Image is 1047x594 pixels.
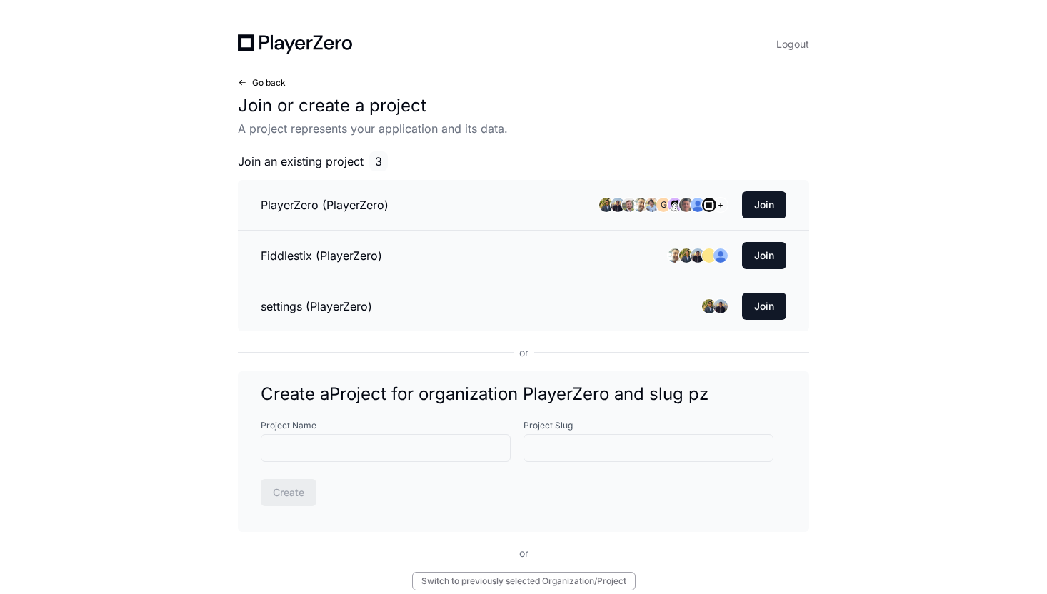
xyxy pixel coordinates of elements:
a: Powered byPylon [101,78,173,89]
span: Go back [252,77,286,89]
h1: Create a [261,383,786,406]
button: Switch to previously selected Organization/Project [412,572,636,590]
div: We're offline, but we'll be back soon! [49,49,207,61]
button: Join [742,242,786,269]
button: Join [742,191,786,218]
h1: G [661,199,667,211]
h3: Fiddlestix (PlayerZero) [261,247,382,264]
p: A project represents your application and its data. [238,120,809,137]
img: avatar [702,299,716,313]
img: avatar [599,198,613,212]
h3: PlayerZero (PlayerZero) [261,196,389,213]
img: avatar [668,248,682,263]
img: avatar [622,198,636,212]
span: Pylon [142,79,173,89]
img: 1756235613930-3d25f9e4-fa56-45dd-b3ad-e072dfbd1548 [14,35,40,61]
span: or [514,546,534,560]
img: avatar [668,198,682,212]
div: Start new chat [49,35,234,49]
img: avatar [691,248,705,263]
img: avatar [611,198,625,212]
img: avatar [702,198,716,212]
label: Project Name [261,420,523,431]
h1: Join or create a project [238,94,809,117]
img: avatar [679,248,693,263]
button: Start new chat [243,39,260,56]
label: Project Slug [523,420,786,431]
img: ALV-UjWg_YQMSEfMqKuBqf-b1Th-lbSirRT7vDu1w2kzr3J09kdAA3lvpi0VXCpZBSllX1c7KfNNi4Hblpiez3AIK84Sc_Xp8... [691,198,705,212]
div: + [713,198,728,212]
img: ALV-UjVcatvuIE3Ry8vbS9jTwWSCDSui9a-KCMAzof9oLoUoPIJpWA8kMXHdAIcIkQmvFwXZGxSVbioKmBNr7v50-UrkRVwdj... [713,248,728,263]
span: 3 [369,151,388,171]
img: avatar [713,299,728,313]
span: or [514,346,534,360]
span: Join an existing project [238,153,364,170]
button: Go back [238,77,286,89]
img: avatar [645,198,659,212]
button: Join [742,293,786,320]
img: avatar [633,198,648,212]
span: Project for organization PlayerZero and slug pz [329,383,708,404]
img: ACg8ocIw1Oh4PtVMApWcPmf4fvrxyIPssqaZlr1sfVLZc5n_9KzTbsk=s96-c [679,198,693,212]
h3: settings (PlayerZero) [261,298,372,315]
button: Logout [776,34,809,54]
